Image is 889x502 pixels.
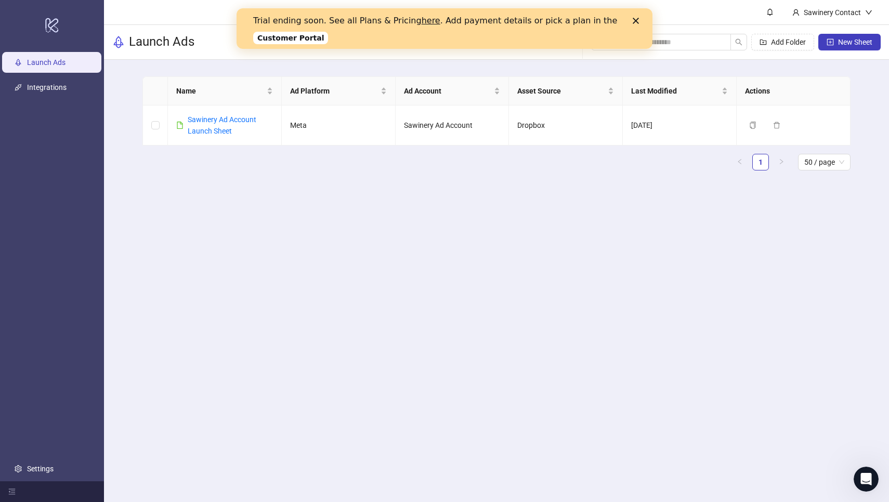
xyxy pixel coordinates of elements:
span: 50 / page [804,154,844,170]
td: Sawinery Ad Account [396,105,509,146]
span: Name [176,85,265,97]
div: Sawinery Contact [800,7,865,18]
span: folder-add [760,38,767,46]
span: Ad Platform [290,85,378,97]
th: Actions [737,77,851,105]
td: Dropbox [509,105,623,146]
span: Asset Source [517,85,606,97]
th: Last Modified [623,77,737,105]
span: Last Modified [631,85,720,97]
td: [DATE] [623,105,737,146]
th: Ad Platform [282,77,396,105]
th: Ad Account [396,77,509,105]
a: 1 [753,154,768,170]
div: Page Size [798,154,851,170]
span: search [735,38,742,46]
li: Next Page [773,154,790,170]
button: left [731,154,748,170]
h3: Launch Ads [129,34,194,50]
span: file [176,122,184,129]
th: Name [168,77,282,105]
span: down [865,9,872,16]
iframe: Intercom live chat banner [237,8,652,49]
a: Settings [27,465,54,473]
span: delete [773,122,780,129]
span: Ad Account [404,85,492,97]
span: rocket [112,36,125,48]
span: Add Folder [771,38,806,46]
span: plus-square [827,38,834,46]
span: left [737,158,743,165]
span: copy [749,122,756,129]
li: Previous Page [731,154,748,170]
span: user [792,9,800,16]
span: bell [766,8,774,16]
span: menu-fold [8,488,16,495]
a: Sawinery Ad Account Launch Sheet [188,115,256,135]
span: right [778,158,785,165]
th: Asset Source [509,77,623,105]
button: New Sheet [818,34,881,50]
span: New Sheet [838,38,872,46]
iframe: Intercom live chat [854,467,879,492]
li: 1 [752,154,769,170]
td: Meta [282,105,396,146]
a: Integrations [27,83,67,91]
a: Launch Ads [27,58,66,67]
button: Add Folder [751,34,814,50]
button: right [773,154,790,170]
div: Close [396,9,407,16]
